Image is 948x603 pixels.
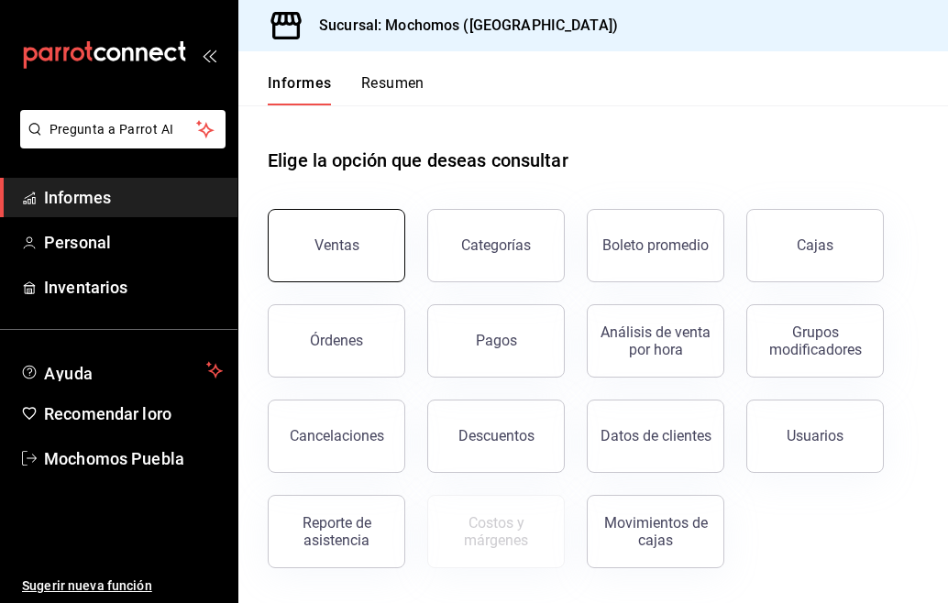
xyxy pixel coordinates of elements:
[476,332,517,349] font: Pagos
[787,427,843,444] font: Usuarios
[769,323,862,358] font: Grupos modificadores
[427,209,565,282] button: Categorías
[290,427,384,444] font: Cancelaciones
[44,233,111,252] font: Personal
[268,400,405,473] button: Cancelaciones
[587,495,724,568] button: Movimientos de cajas
[604,514,708,549] font: Movimientos de cajas
[601,323,711,358] font: Análisis de venta por hora
[22,578,152,593] font: Sugerir nueva función
[458,427,535,444] font: Descuentos
[44,188,111,207] font: Informes
[746,400,884,473] button: Usuarios
[314,236,359,254] font: Ventas
[202,48,216,62] button: abrir_cajón_menú
[50,122,174,137] font: Pregunta a Parrot AI
[587,304,724,378] button: Análisis de venta por hora
[319,16,618,34] font: Sucursal: Mochomos ([GEOGRAPHIC_DATA])
[587,400,724,473] button: Datos de clientes
[268,74,332,92] font: Informes
[310,332,363,349] font: Órdenes
[461,236,531,254] font: Categorías
[268,149,568,171] font: Elige la opción que deseas consultar
[464,514,528,549] font: Costos y márgenes
[44,404,171,423] font: Recomendar loro
[268,304,405,378] button: Órdenes
[268,73,424,105] div: pestañas de navegación
[361,74,424,92] font: Resumen
[602,236,709,254] font: Boleto promedio
[746,304,884,378] button: Grupos modificadores
[13,133,226,152] a: Pregunta a Parrot AI
[427,400,565,473] button: Descuentos
[44,449,184,468] font: Mochomos Puebla
[303,514,371,549] font: Reporte de asistencia
[427,304,565,378] button: Pagos
[587,209,724,282] button: Boleto promedio
[268,209,405,282] button: Ventas
[44,278,127,297] font: Inventarios
[427,495,565,568] button: Contrata inventarios para ver este informe
[746,209,884,282] a: Cajas
[44,364,94,383] font: Ayuda
[601,427,711,444] font: Datos de clientes
[797,236,834,254] font: Cajas
[268,495,405,568] button: Reporte de asistencia
[20,110,226,148] button: Pregunta a Parrot AI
